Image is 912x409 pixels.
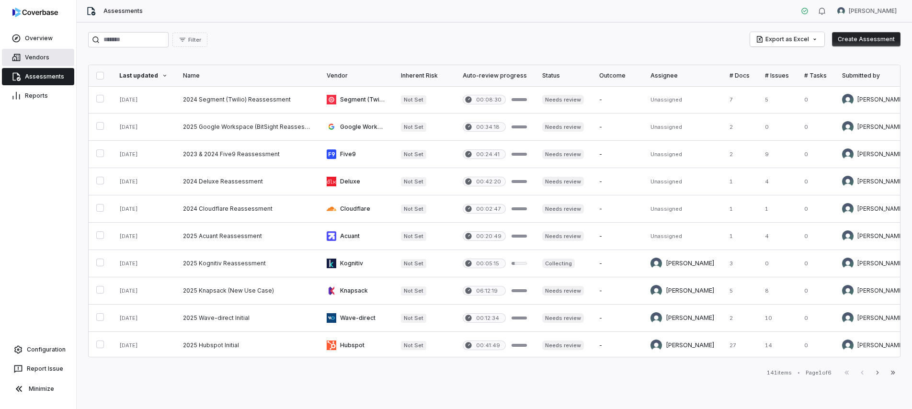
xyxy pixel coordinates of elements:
[730,72,750,80] div: # Docs
[103,7,143,15] span: Assessments
[842,94,854,105] img: Hammed Bakare avatar
[806,369,832,376] div: Page 1 of 6
[542,72,584,80] div: Status
[842,72,904,80] div: Submitted by
[650,312,662,324] img: Hammed Bakare avatar
[592,114,643,141] td: -
[4,360,72,377] button: Report Issue
[592,332,643,359] td: -
[765,72,789,80] div: # Issues
[650,72,714,80] div: Assignee
[842,148,854,160] img: Hammed Bakare avatar
[401,72,447,80] div: Inherent Risk
[592,141,643,168] td: -
[842,203,854,215] img: Hammed Bakare avatar
[849,7,897,15] span: [PERSON_NAME]
[592,277,643,305] td: -
[832,4,902,18] button: Hammed Bakare avatar[PERSON_NAME]
[842,121,854,133] img: Hammed Bakare avatar
[463,72,527,80] div: Auto-review progress
[188,36,201,44] span: Filter
[842,340,854,351] img: Hammed Bakare avatar
[2,30,74,47] a: Overview
[2,87,74,104] a: Reports
[592,250,643,277] td: -
[804,72,827,80] div: # Tasks
[4,341,72,358] a: Configuration
[327,72,386,80] div: Vendor
[798,369,800,376] div: •
[837,7,845,15] img: Hammed Bakare avatar
[842,285,854,296] img: Hammed Bakare avatar
[12,8,58,17] img: logo-D7KZi-bG.svg
[650,258,662,269] img: Hammed Bakare avatar
[650,285,662,296] img: Hammed Bakare avatar
[172,33,207,47] button: Filter
[842,258,854,269] img: Hammed Bakare avatar
[750,32,824,46] button: Export as Excel
[592,168,643,195] td: -
[592,305,643,332] td: -
[842,230,854,242] img: Hammed Bakare avatar
[832,32,901,46] button: Create Assessment
[4,379,72,398] button: Minimize
[183,72,311,80] div: Name
[842,176,854,187] img: Hammed Bakare avatar
[592,195,643,223] td: -
[2,68,74,85] a: Assessments
[119,72,168,80] div: Last updated
[767,369,792,376] div: 141 items
[592,86,643,114] td: -
[2,49,74,66] a: Vendors
[592,223,643,250] td: -
[650,340,662,351] img: Hammed Bakare avatar
[842,312,854,324] img: Hammed Bakare avatar
[599,72,635,80] div: Outcome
